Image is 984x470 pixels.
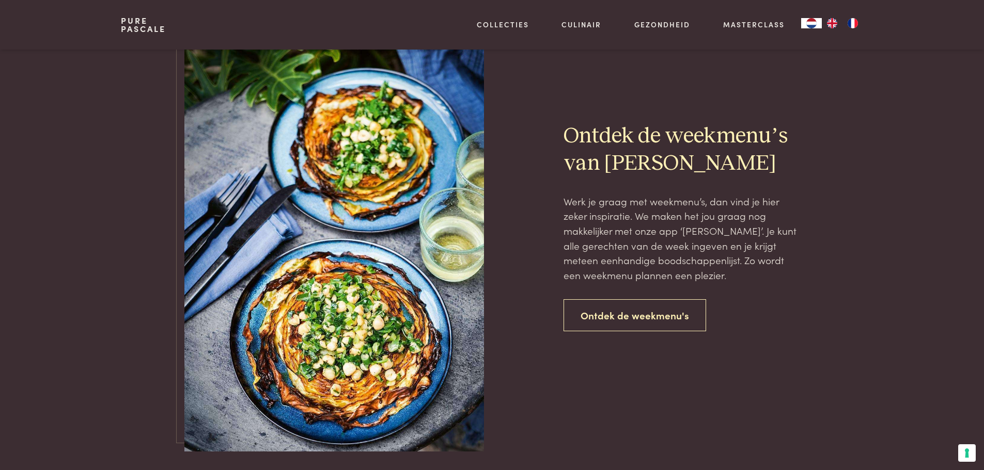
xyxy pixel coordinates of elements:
img: DSC08593 [184,3,484,451]
a: Gezondheid [634,19,690,30]
a: NL [801,18,822,28]
a: FR [842,18,863,28]
ul: Language list [822,18,863,28]
aside: Language selected: Nederlands [801,18,863,28]
div: Language [801,18,822,28]
a: EN [822,18,842,28]
h2: Ontdek de weekmenu’s van [PERSON_NAME] [564,123,800,177]
a: Masterclass [723,19,785,30]
a: PurePascale [121,17,166,33]
button: Uw voorkeuren voor toestemming voor trackingtechnologieën [958,444,976,462]
a: Collecties [477,19,529,30]
a: Ontdek de weekmenu's [564,299,706,332]
p: Werk je graag met weekmenu’s, dan vind je hier zeker inspiratie. We maken het jou graag nog makke... [564,194,800,283]
a: Culinair [561,19,601,30]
